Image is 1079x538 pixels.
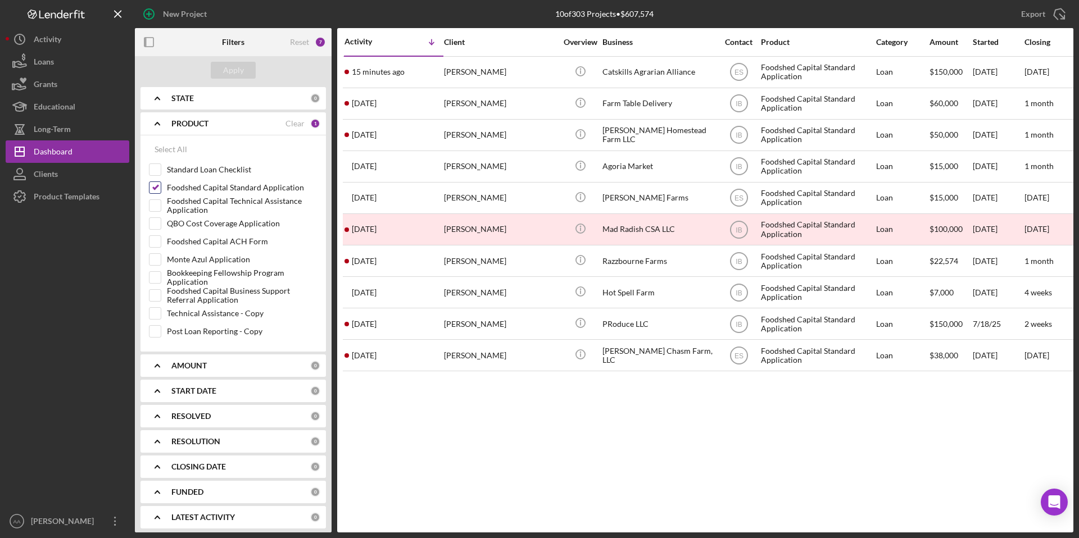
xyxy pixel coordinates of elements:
div: Reset [290,38,309,47]
div: Foodshed Capital Standard Application [761,277,873,307]
time: 1 month [1024,130,1054,139]
div: [DATE] [973,120,1023,150]
button: AA[PERSON_NAME] [6,510,129,532]
time: 2025-08-05 18:11 [352,193,377,202]
div: 10 of 303 Projects • $607,574 [555,10,654,19]
div: Loan [876,183,928,213]
b: RESOLUTION [171,437,220,446]
button: Educational [6,95,129,118]
div: [PERSON_NAME] [444,183,556,213]
div: Select All [155,138,187,161]
text: ES [734,69,743,76]
label: Bookkeeping Fellowship Program Application [167,272,318,283]
div: $22,574 [930,246,972,276]
div: [PERSON_NAME] Homestead Farm LLC [602,120,715,150]
button: Dashboard [6,140,129,163]
text: IB [736,163,742,171]
time: 2025-07-31 00:09 [352,288,377,297]
div: 0 [310,93,320,103]
div: Clear [285,119,305,128]
div: [PERSON_NAME] [444,89,556,118]
div: Educational [34,95,75,121]
text: ES [734,194,743,202]
time: [DATE] [1024,67,1049,76]
div: [PERSON_NAME] [444,215,556,244]
label: Standard Loan Checklist [167,164,318,175]
div: Dashboard [34,140,72,166]
time: 2025-08-01 20:28 [352,257,377,266]
div: Farm Table Delivery [602,89,715,118]
text: IB [736,320,742,328]
time: 2025-04-21 18:32 [352,351,377,360]
b: RESOLVED [171,412,211,421]
b: AMOUNT [171,361,207,370]
div: [PERSON_NAME] [444,246,556,276]
time: 2025-08-15 14:26 [352,67,405,76]
text: ES [734,352,743,359]
div: [PERSON_NAME] [444,57,556,87]
div: [DATE] [973,340,1023,370]
div: Loan [876,340,928,370]
button: Apply [211,62,256,79]
label: QBO Cost Coverage Application [167,218,318,229]
div: $150,000 [930,309,972,339]
div: Hot Spell Farm [602,277,715,307]
div: Loan [876,309,928,339]
div: Amount [930,38,972,47]
b: FUNDED [171,487,203,496]
div: Catskills Agrarian Alliance [602,57,715,87]
div: Agoria Market [602,152,715,181]
div: 7 [315,37,326,48]
div: Product [761,38,873,47]
button: Grants [6,73,129,95]
div: [DATE] [973,183,1023,213]
div: Foodshed Capital Standard Application [761,152,873,181]
div: $60,000 [930,89,972,118]
div: Open Intercom Messenger [1041,489,1068,516]
div: [PERSON_NAME] [444,340,556,370]
text: IB [736,226,742,234]
time: 1 month [1024,161,1054,171]
b: PRODUCT [171,119,208,128]
button: Activity [6,28,129,51]
time: 2025-08-07 17:51 [352,130,377,139]
div: [DATE] [973,89,1023,118]
button: Long-Term [6,118,129,140]
text: IB [736,289,742,297]
div: New Project [163,3,207,25]
div: Foodshed Capital Standard Application [761,340,873,370]
label: Post Loan Reporting - Copy [167,326,318,337]
div: Foodshed Capital Standard Application [761,120,873,150]
div: [DATE] [973,215,1023,244]
div: 0 [310,512,320,522]
div: 0 [310,411,320,421]
div: $15,000 [930,152,972,181]
div: Grants [34,73,57,98]
div: [PERSON_NAME] [28,510,101,535]
div: Loan [876,246,928,276]
label: Monte Azul Application [167,254,318,265]
time: 2025-08-05 13:25 [352,225,377,234]
div: Loan [876,57,928,87]
div: [PERSON_NAME] [444,152,556,181]
div: $150,000 [930,57,972,87]
div: $50,000 [930,120,972,150]
div: Mad Radish CSA LLC [602,215,715,244]
div: Foodshed Capital Standard Application [761,57,873,87]
time: 1 month [1024,256,1054,266]
div: Started [973,38,1023,47]
b: STATE [171,94,194,103]
text: IB [736,100,742,108]
div: Overview [559,38,601,47]
div: $100,000 [930,215,972,244]
div: Loan [876,89,928,118]
div: 0 [310,361,320,371]
text: AA [13,518,21,525]
label: Technical Assistance - Copy [167,308,318,319]
button: New Project [135,3,218,25]
div: 1 [310,118,320,129]
time: 1 month [1024,98,1054,108]
div: Foodshed Capital Standard Application [761,246,873,276]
